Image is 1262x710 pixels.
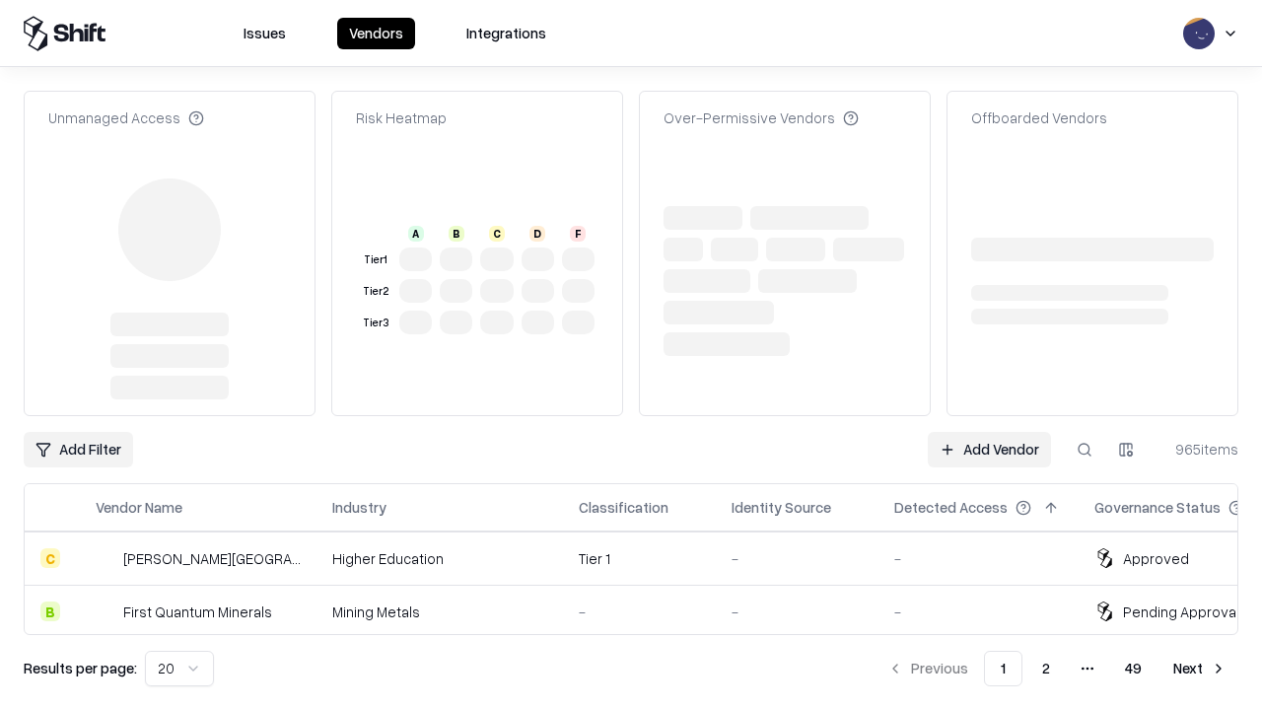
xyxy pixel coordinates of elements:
[1026,651,1066,686] button: 2
[876,651,1238,686] nav: pagination
[489,226,505,242] div: C
[408,226,424,242] div: A
[40,548,60,568] div: C
[1161,651,1238,686] button: Next
[928,432,1051,467] a: Add Vendor
[732,602,863,622] div: -
[24,432,133,467] button: Add Filter
[579,548,700,569] div: Tier 1
[360,283,391,300] div: Tier 2
[664,107,859,128] div: Over-Permissive Vendors
[894,497,1008,518] div: Detected Access
[332,602,547,622] div: Mining Metals
[360,251,391,268] div: Tier 1
[356,107,447,128] div: Risk Heatmap
[123,602,272,622] div: First Quantum Minerals
[24,658,137,678] p: Results per page:
[1109,651,1157,686] button: 49
[529,226,545,242] div: D
[337,18,415,49] button: Vendors
[579,602,700,622] div: -
[1123,602,1239,622] div: Pending Approval
[570,226,586,242] div: F
[96,497,182,518] div: Vendor Name
[40,602,60,621] div: B
[232,18,298,49] button: Issues
[332,497,386,518] div: Industry
[894,548,1063,569] div: -
[1094,497,1221,518] div: Governance Status
[984,651,1022,686] button: 1
[123,548,301,569] div: [PERSON_NAME][GEOGRAPHIC_DATA]
[360,315,391,331] div: Tier 3
[971,107,1107,128] div: Offboarded Vendors
[894,602,1063,622] div: -
[96,548,115,568] img: Reichman University
[449,226,464,242] div: B
[455,18,558,49] button: Integrations
[1159,439,1238,460] div: 965 items
[732,497,831,518] div: Identity Source
[1123,548,1189,569] div: Approved
[732,548,863,569] div: -
[332,548,547,569] div: Higher Education
[48,107,204,128] div: Unmanaged Access
[579,497,668,518] div: Classification
[96,602,115,621] img: First Quantum Minerals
